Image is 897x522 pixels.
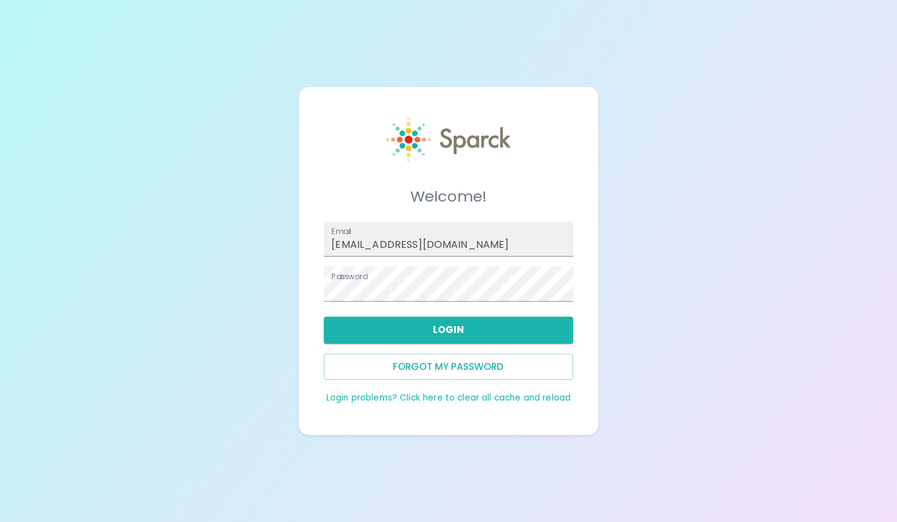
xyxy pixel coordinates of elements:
button: Forgot my password [324,354,573,380]
a: Login problems? Click here to clear all cache and reload [326,392,571,404]
label: Password [331,271,368,282]
img: Sparck logo [386,117,511,162]
h5: Welcome! [324,187,573,207]
label: Email [331,226,351,237]
button: Login [324,317,573,343]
